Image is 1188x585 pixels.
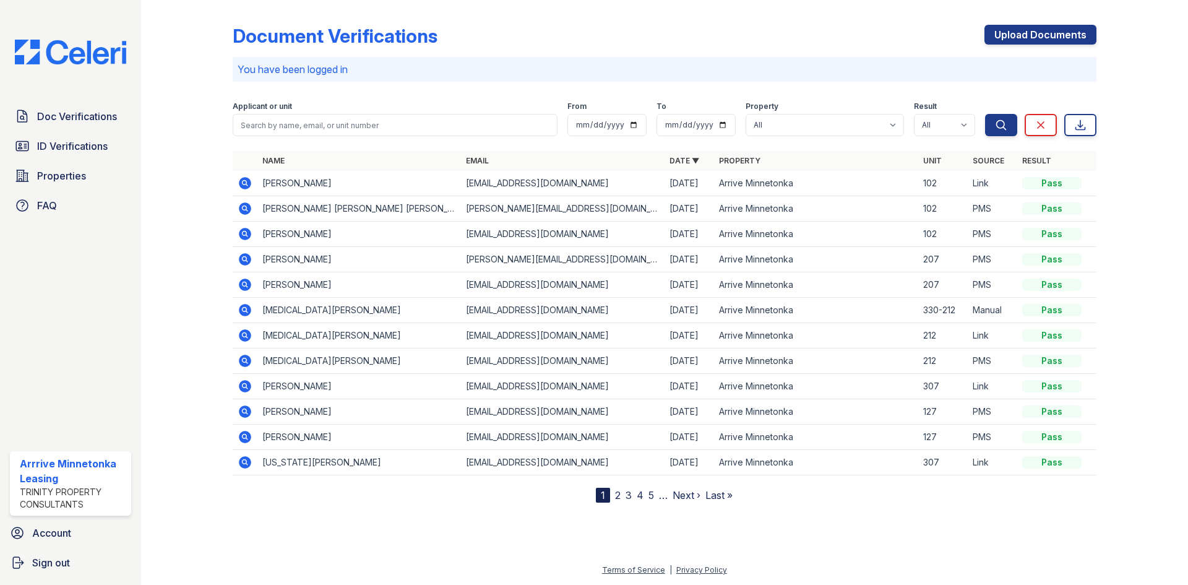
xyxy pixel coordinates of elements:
td: [EMAIL_ADDRESS][DOMAIN_NAME] [461,399,665,425]
td: Arrive Minnetonka [714,196,918,222]
td: Arrive Minnetonka [714,450,918,475]
a: Properties [10,163,131,188]
div: 1 [596,488,610,503]
td: [DATE] [665,349,714,374]
a: Source [973,156,1004,165]
td: [DATE] [665,323,714,349]
td: [DATE] [665,222,714,247]
td: [EMAIL_ADDRESS][DOMAIN_NAME] [461,323,665,349]
div: Pass [1022,279,1082,291]
div: Trinity Property Consultants [20,486,126,511]
td: [PERSON_NAME][EMAIL_ADDRESS][DOMAIN_NAME] [461,247,665,272]
span: Properties [37,168,86,183]
span: ID Verifications [37,139,108,154]
td: [EMAIL_ADDRESS][DOMAIN_NAME] [461,349,665,374]
label: From [567,102,587,111]
td: 212 [918,349,968,374]
td: [PERSON_NAME] [257,247,461,272]
div: Pass [1022,304,1082,316]
td: Arrive Minnetonka [714,349,918,374]
div: Pass [1022,355,1082,367]
td: PMS [968,196,1017,222]
td: 330-212 [918,298,968,323]
div: Pass [1022,177,1082,189]
td: 102 [918,222,968,247]
td: Arrive Minnetonka [714,323,918,349]
div: Pass [1022,431,1082,443]
td: 212 [918,323,968,349]
td: [PERSON_NAME][EMAIL_ADDRESS][DOMAIN_NAME] [461,196,665,222]
td: 127 [918,399,968,425]
a: Date ▼ [669,156,699,165]
span: Doc Verifications [37,109,117,124]
td: [MEDICAL_DATA][PERSON_NAME] [257,349,461,374]
td: 307 [918,450,968,475]
td: PMS [968,425,1017,450]
td: [MEDICAL_DATA][PERSON_NAME] [257,323,461,349]
label: To [656,102,666,111]
div: Document Verifications [233,25,437,47]
div: Pass [1022,253,1082,266]
a: Privacy Policy [676,565,727,574]
td: [PERSON_NAME] [257,222,461,247]
td: Arrive Minnetonka [714,247,918,272]
div: Pass [1022,380,1082,392]
div: | [669,565,672,574]
div: Pass [1022,228,1082,240]
label: Property [746,102,778,111]
td: Manual [968,298,1017,323]
a: Result [1022,156,1051,165]
td: 207 [918,247,968,272]
a: Property [719,156,760,165]
td: [DATE] [665,171,714,196]
td: [DATE] [665,196,714,222]
label: Applicant or unit [233,102,292,111]
td: 127 [918,425,968,450]
td: Arrive Minnetonka [714,272,918,298]
a: Upload Documents [984,25,1096,45]
td: Arrive Minnetonka [714,222,918,247]
td: Link [968,450,1017,475]
td: [EMAIL_ADDRESS][DOMAIN_NAME] [461,374,665,399]
td: PMS [968,399,1017,425]
td: [DATE] [665,425,714,450]
div: Pass [1022,329,1082,342]
img: CE_Logo_Blue-a8612792a0a2168367f1c8372b55b34899dd931a85d93a1a3d3e32e68fde9ad4.png [5,40,136,64]
a: Sign out [5,550,136,575]
td: [PERSON_NAME] [257,374,461,399]
a: ID Verifications [10,134,131,158]
a: 2 [615,489,621,501]
td: [PERSON_NAME] [257,399,461,425]
td: PMS [968,247,1017,272]
div: Pass [1022,202,1082,215]
input: Search by name, email, or unit number [233,114,557,136]
td: Link [968,374,1017,399]
span: Sign out [32,555,70,570]
span: … [659,488,668,503]
div: Pass [1022,456,1082,469]
td: [PERSON_NAME] [PERSON_NAME] [PERSON_NAME] [257,196,461,222]
td: [EMAIL_ADDRESS][DOMAIN_NAME] [461,425,665,450]
td: 307 [918,374,968,399]
a: Next › [673,489,700,501]
a: Account [5,521,136,545]
p: You have been logged in [238,62,1091,77]
td: [EMAIL_ADDRESS][DOMAIN_NAME] [461,298,665,323]
span: FAQ [37,198,57,213]
td: 102 [918,171,968,196]
a: Doc Verifications [10,104,131,129]
td: [DATE] [665,298,714,323]
a: 5 [648,489,654,501]
td: Arrive Minnetonka [714,374,918,399]
a: 3 [626,489,632,501]
td: 102 [918,196,968,222]
td: [US_STATE][PERSON_NAME] [257,450,461,475]
td: [EMAIL_ADDRESS][DOMAIN_NAME] [461,222,665,247]
td: Arrive Minnetonka [714,171,918,196]
a: Last » [705,489,733,501]
td: Arrive Minnetonka [714,399,918,425]
td: [PERSON_NAME] [257,425,461,450]
td: [EMAIL_ADDRESS][DOMAIN_NAME] [461,450,665,475]
td: [PERSON_NAME] [257,171,461,196]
